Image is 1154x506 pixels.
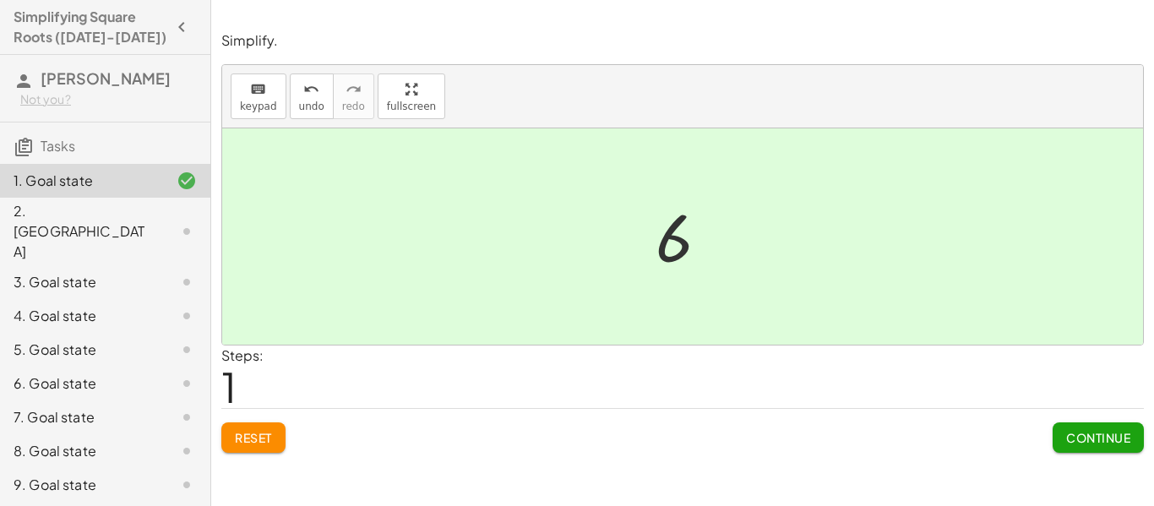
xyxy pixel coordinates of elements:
[177,340,197,360] i: Task not started.
[221,361,237,412] span: 1
[41,68,171,88] span: [PERSON_NAME]
[235,430,272,445] span: Reset
[177,171,197,191] i: Task finished and correct.
[14,441,150,461] div: 8. Goal state
[14,7,166,47] h4: Simplifying Square Roots ([DATE]-[DATE])
[14,272,150,292] div: 3. Goal state
[378,73,445,119] button: fullscreen
[14,171,150,191] div: 1. Goal state
[177,306,197,326] i: Task not started.
[14,407,150,427] div: 7. Goal state
[177,373,197,394] i: Task not started.
[346,79,362,100] i: redo
[333,73,374,119] button: redoredo
[1053,422,1144,453] button: Continue
[342,101,365,112] span: redo
[177,272,197,292] i: Task not started.
[387,101,436,112] span: fullscreen
[14,340,150,360] div: 5. Goal state
[14,201,150,262] div: 2. [GEOGRAPHIC_DATA]
[177,407,197,427] i: Task not started.
[221,31,1144,51] p: Simplify.
[177,475,197,495] i: Task not started.
[14,475,150,495] div: 9. Goal state
[231,73,286,119] button: keyboardkeypad
[290,73,334,119] button: undoundo
[20,91,197,108] div: Not you?
[41,137,75,155] span: Tasks
[299,101,324,112] span: undo
[303,79,319,100] i: undo
[14,373,150,394] div: 6. Goal state
[221,346,264,364] label: Steps:
[221,422,286,453] button: Reset
[177,221,197,242] i: Task not started.
[250,79,266,100] i: keyboard
[240,101,277,112] span: keypad
[14,306,150,326] div: 4. Goal state
[1066,430,1130,445] span: Continue
[177,441,197,461] i: Task not started.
